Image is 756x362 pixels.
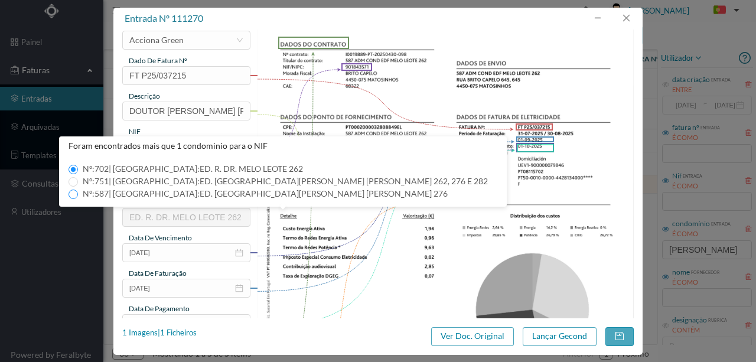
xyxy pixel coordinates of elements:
span: NIF [129,127,141,136]
div: Foram encontrados mais que 1 condominio para o NIF [59,136,507,155]
span: data de vencimento [129,233,192,242]
span: entrada nº 111270 [125,12,203,24]
span: Nº: 751 | [GEOGRAPHIC_DATA]: ED. [GEOGRAPHIC_DATA][PERSON_NAME] [PERSON_NAME] 262, 276 E 282 [78,176,493,186]
span: Nº: 702 | [GEOGRAPHIC_DATA]: ED. R. DR. MELO LEOTE 262 [78,164,308,174]
div: 1 Imagens | 1 Ficheiros [122,327,197,339]
div: Acciona Green [129,31,184,49]
button: PT [704,1,744,20]
span: data de pagamento [129,304,190,313]
span: data de faturação [129,269,187,278]
span: descrição [129,92,160,100]
i: icon: down [236,37,243,44]
button: Ver Doc. Original [431,327,514,346]
span: dado de fatura nº [129,56,187,65]
i: icon: calendar [235,284,243,292]
span: fornecedor [129,21,166,30]
i: icon: calendar [235,249,243,257]
span: Nº: 587 | [GEOGRAPHIC_DATA]: ED. [GEOGRAPHIC_DATA][PERSON_NAME] [PERSON_NAME] 276 [78,188,452,198]
button: Lançar Gecond [523,327,597,346]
